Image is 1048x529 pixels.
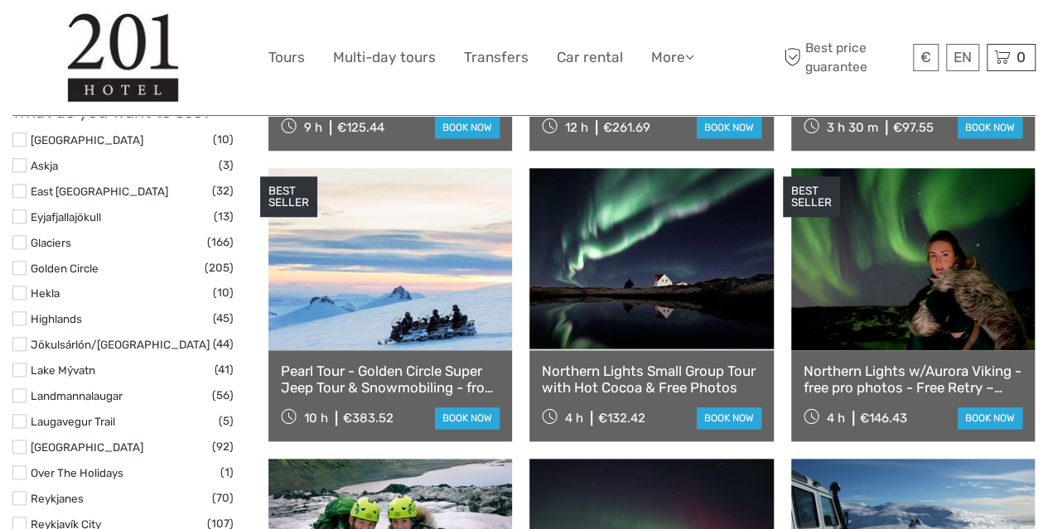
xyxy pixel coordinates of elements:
[780,39,909,75] span: Best price guarantee
[219,411,234,430] span: (5)
[958,117,1022,138] a: book now
[435,117,500,138] a: book now
[31,363,95,377] a: Lake Mývatn
[337,120,384,135] div: €125.44
[333,46,436,70] a: Multi-day tours
[343,411,394,426] div: €383.52
[31,492,84,505] a: Reykjanes
[31,133,143,147] a: [GEOGRAPHIC_DATA]
[958,407,1022,429] a: book now
[67,12,180,103] img: 1139-69e80d06-57d7-4973-b0b3-45c5474b2b75_logo_big.jpg
[697,407,761,429] a: book now
[31,338,210,351] a: Jökulsárlón/[GEOGRAPHIC_DATA]
[31,262,99,275] a: Golden Circle
[860,411,907,426] div: €146.43
[827,120,878,135] span: 3 h 30 m
[464,46,529,70] a: Transfers
[213,309,234,328] span: (45)
[23,29,187,42] p: We're away right now. Please check back later!
[220,463,234,482] span: (1)
[565,120,588,135] span: 12 h
[920,49,931,65] span: €
[213,130,234,149] span: (10)
[827,411,845,426] span: 4 h
[946,44,979,71] div: EN
[304,411,328,426] span: 10 h
[603,120,650,135] div: €261.69
[1014,49,1028,65] span: 0
[804,363,1022,397] a: Northern Lights w/Aurora Viking - free pro photos - Free Retry – minibus
[213,283,234,302] span: (10)
[598,411,645,426] div: €132.42
[214,207,234,226] span: (13)
[212,386,234,405] span: (56)
[304,120,322,135] span: 9 h
[542,363,761,397] a: Northern Lights Small Group Tour with Hot Cocoa & Free Photos
[260,176,317,218] div: BEST SELLER
[281,363,500,397] a: Pearl Tour - Golden Circle Super Jeep Tour & Snowmobiling - from [GEOGRAPHIC_DATA]
[783,176,840,218] div: BEST SELLER
[31,312,82,325] a: Highlands
[268,46,305,70] a: Tours
[212,437,234,456] span: (92)
[435,407,500,429] a: book now
[31,415,115,428] a: Laugavegur Trail
[31,236,71,249] a: Glaciers
[31,286,60,300] a: Hekla
[219,156,234,175] span: (3)
[31,440,143,454] a: [GEOGRAPHIC_DATA]
[212,181,234,200] span: (32)
[893,120,934,135] div: €97.55
[215,360,234,379] span: (41)
[212,488,234,507] span: (70)
[565,411,583,426] span: 4 h
[697,117,761,138] a: book now
[557,46,623,70] a: Car rental
[31,466,123,479] a: Over The Holidays
[31,389,123,402] a: Landmannalaugar
[651,46,694,70] a: More
[213,334,234,353] span: (44)
[207,233,234,252] span: (166)
[31,185,168,198] a: East [GEOGRAPHIC_DATA]
[191,26,210,46] button: Open LiveChat chat widget
[31,210,101,224] a: Eyjafjallajökull
[205,258,234,277] span: (205)
[31,159,58,172] a: Askja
